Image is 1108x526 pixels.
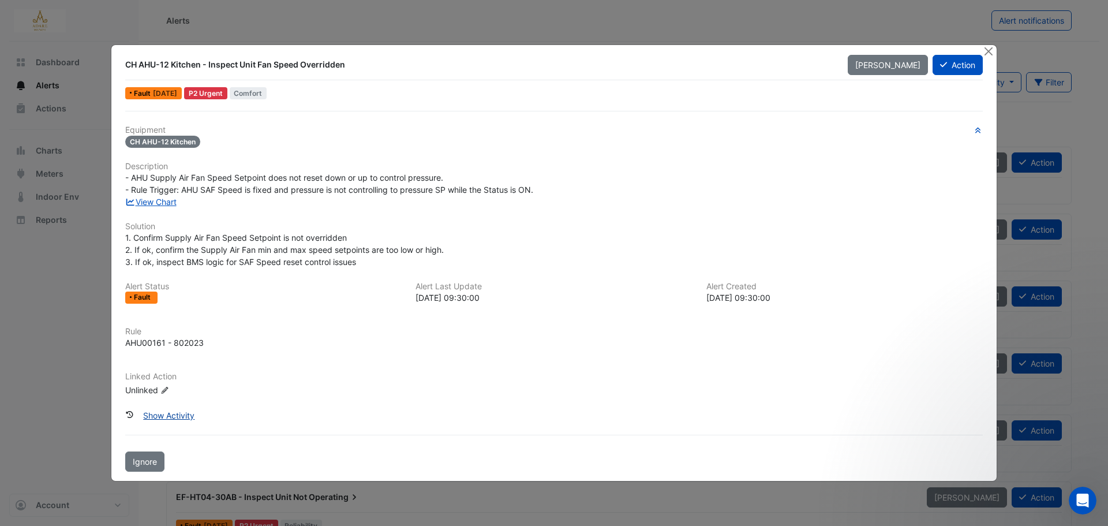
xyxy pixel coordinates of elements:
img: logo [23,27,90,36]
p: Hi [PERSON_NAME] [23,82,208,102]
a: View Chart [125,197,177,207]
span: Comfort [230,87,267,99]
button: Close [982,45,994,57]
h6: Equipment [125,125,983,135]
h6: Description [125,162,983,171]
span: 1. Confirm Supply Air Fan Speed Setpoint is not overridden 2. If ok, confirm the Supply Air Fan m... [125,233,444,267]
h6: Rule [125,327,983,337]
div: Unlinked [125,383,264,396]
div: Send us a messageWe typically reply in under 30 minutes [12,136,219,180]
div: P2 Urgent [184,87,227,99]
img: Profile image for Conor [157,18,180,42]
button: Show Activity [136,405,202,426]
span: - AHU Supply Air Fan Speed Setpoint does not reset down or up to control pressure. - Rule Trigger... [125,173,533,195]
span: Home [25,389,51,397]
iframe: Intercom live chat [1069,487,1096,514]
span: Ignore [133,457,157,467]
h6: Solution [125,222,983,232]
span: Fri 02-May-2025 09:30 IST [153,89,177,98]
h6: Linked Action [125,372,983,382]
h6: Alert Last Update [415,282,692,292]
div: CH AHU-12 Kitchen - Inspect Unit Fan Speed Overridden [125,59,834,70]
div: Send us a message [24,146,193,158]
button: Ignore [125,452,164,472]
div: [DATE] 09:30:00 [706,292,983,304]
span: CH AHU-12 Kitchen [125,136,200,148]
p: How can we help? [23,102,208,121]
div: [DATE] 09:30:00 [415,292,692,304]
h6: Alert Status [125,282,402,292]
button: [PERSON_NAME] [848,55,928,75]
span: Fault [134,294,153,301]
button: Help [154,360,231,406]
span: Messages [96,389,136,397]
span: Fault [134,90,153,97]
fa-icon: Edit Linked Action [160,386,169,394]
button: Action [933,55,983,75]
div: We typically reply in under 30 minutes [24,158,193,170]
div: Close [199,18,219,39]
button: Messages [77,360,154,406]
div: AHU00161 - 802023 [125,337,204,349]
span: [PERSON_NAME] [855,60,920,70]
h6: Alert Created [706,282,983,292]
img: Profile image for Chris [135,18,158,42]
span: Help [183,389,201,397]
img: Profile image for Mark [113,18,136,42]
